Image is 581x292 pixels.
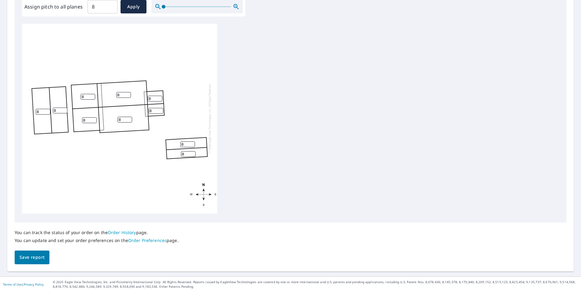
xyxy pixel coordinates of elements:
[3,282,22,287] a: Terms of Use
[20,254,45,261] span: Save report
[24,282,44,287] a: Privacy Policy
[3,283,44,286] p: |
[15,251,49,264] button: Save report
[53,280,578,289] p: © 2025 Eagle View Technologies, Inc. and Pictometry International Corp. All Rights Reserved. Repo...
[125,3,142,11] span: Apply
[128,237,167,243] a: Order Preferences
[108,230,136,235] a: Order History
[15,230,179,235] p: You can track the status of your order on the page.
[24,3,83,10] label: Assign pitch to all planes
[15,238,179,243] p: You can update and set your order preferences on the page.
